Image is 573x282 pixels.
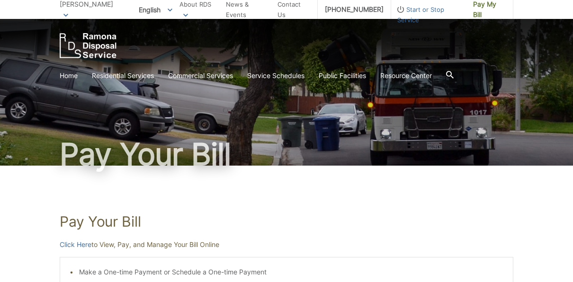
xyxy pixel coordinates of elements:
a: Resource Center [380,70,432,81]
h1: Pay Your Bill [60,139,513,169]
a: Commercial Services [168,70,233,81]
li: Make a One-time Payment or Schedule a One-time Payment [79,267,503,277]
a: Click Here [60,239,91,250]
p: to View, Pay, and Manage Your Bill Online [60,239,513,250]
a: Service Schedules [247,70,304,81]
a: Residential Services [92,70,154,81]
a: EDCD logo. Return to the homepage. [60,33,116,58]
a: Home [60,70,78,81]
h1: Pay Your Bill [60,213,513,230]
a: Public Facilities [319,70,366,81]
span: English [132,2,179,18]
